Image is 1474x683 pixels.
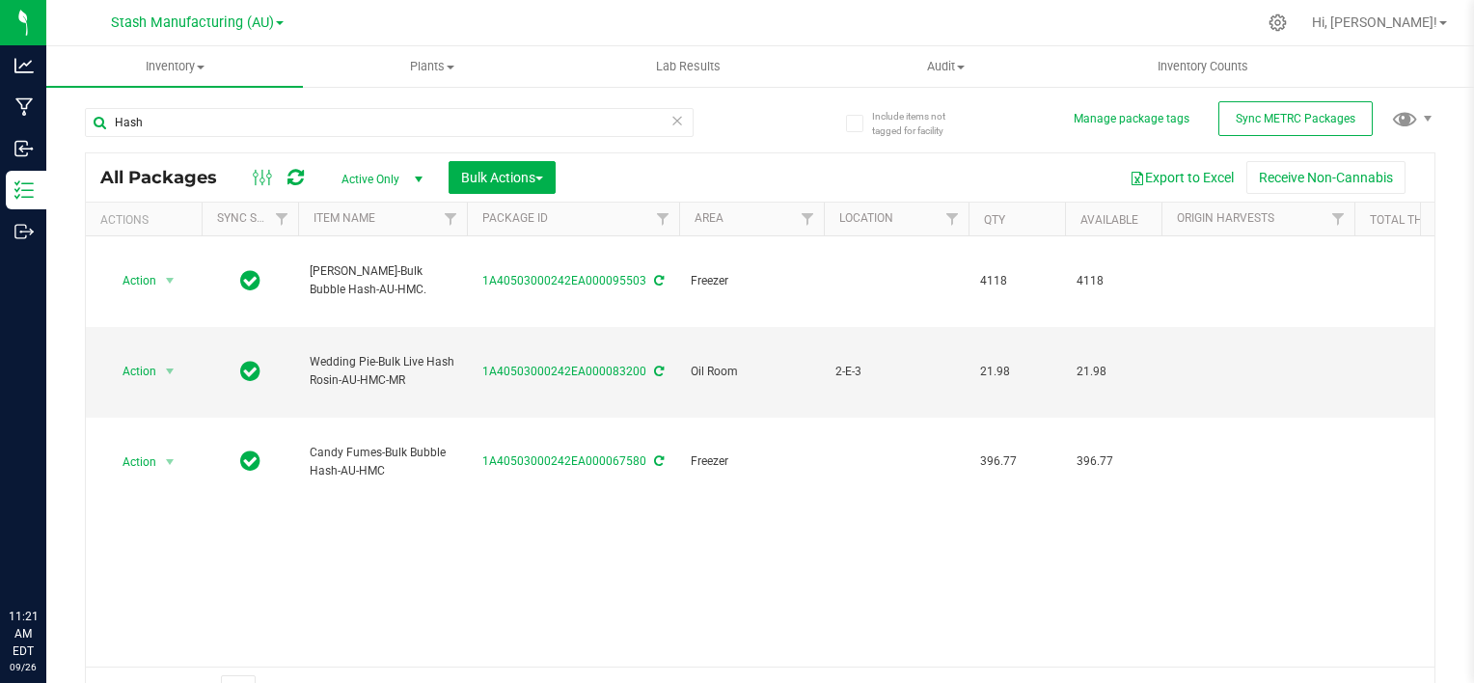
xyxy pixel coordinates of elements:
inline-svg: Manufacturing [14,97,34,117]
a: Location [839,211,893,225]
a: Filter [1323,203,1354,235]
a: 1A40503000242EA000083200 [482,365,646,378]
span: Hi, [PERSON_NAME]! [1312,14,1437,30]
span: Plants [304,58,559,75]
span: select [158,449,182,476]
a: Item Name [314,211,375,225]
a: Package ID [482,211,548,225]
span: Wedding Pie-Bulk Live Hash Rosin-AU-HMC-MR [310,353,455,390]
a: Audit [817,46,1074,87]
span: 21.98 [980,363,1053,381]
span: 4118 [1077,272,1150,290]
a: Qty [984,213,1005,227]
button: Bulk Actions [449,161,556,194]
span: Bulk Actions [461,170,543,185]
a: Sync Status [217,211,291,225]
span: In Sync [240,267,260,294]
span: Sync from Compliance System [651,454,664,468]
span: Action [105,449,157,476]
span: Include items not tagged for facility [872,109,969,138]
input: Search Package ID, Item Name, SKU, Lot or Part Number... [85,108,694,137]
a: Area [695,211,723,225]
span: Inventory [46,58,303,75]
iframe: Resource center [19,529,77,587]
span: Candy Fumes-Bulk Bubble Hash-AU-HMC [310,444,455,480]
a: Plants [303,46,560,87]
span: Sync from Compliance System [651,274,664,287]
inline-svg: Inbound [14,139,34,158]
div: Manage settings [1266,14,1290,32]
button: Manage package tags [1074,111,1189,127]
a: Filter [937,203,969,235]
inline-svg: Outbound [14,222,34,241]
span: Freezer [691,272,812,290]
span: Freezer [691,452,812,471]
span: Oil Room [691,363,812,381]
button: Sync METRC Packages [1218,101,1373,136]
p: 11:21 AM EDT [9,608,38,660]
div: Actions [100,213,194,227]
a: Total THC% [1370,213,1439,227]
inline-svg: Analytics [14,56,34,75]
a: Filter [647,203,679,235]
span: Sync from Compliance System [651,365,664,378]
span: Inventory Counts [1132,58,1274,75]
button: Export to Excel [1117,161,1246,194]
span: Audit [818,58,1073,75]
a: Inventory Counts [1075,46,1331,87]
span: Lab Results [630,58,747,75]
a: Filter [435,203,467,235]
span: Sync METRC Packages [1236,112,1355,125]
span: select [158,358,182,385]
span: Stash Manufacturing (AU) [111,14,274,31]
a: Origin Harvests [1177,211,1274,225]
span: Clear [670,108,684,133]
a: Inventory [46,46,303,87]
span: In Sync [240,358,260,385]
span: 396.77 [1077,452,1150,471]
span: select [158,267,182,294]
a: 1A40503000242EA000095503 [482,274,646,287]
inline-svg: Inventory [14,180,34,200]
span: Action [105,267,157,294]
span: All Packages [100,167,236,188]
span: Action [105,358,157,385]
button: Receive Non-Cannabis [1246,161,1406,194]
p: 09/26 [9,660,38,674]
span: 396.77 [980,452,1053,471]
span: [PERSON_NAME]-Bulk Bubble Hash-AU-HMC. [310,262,455,299]
span: In Sync [240,448,260,475]
span: 21.98 [1077,363,1150,381]
span: 4118 [980,272,1053,290]
a: Available [1080,213,1138,227]
span: 2-E-3 [835,363,957,381]
a: Filter [792,203,824,235]
a: Filter [266,203,298,235]
a: Lab Results [560,46,817,87]
a: 1A40503000242EA000067580 [482,454,646,468]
